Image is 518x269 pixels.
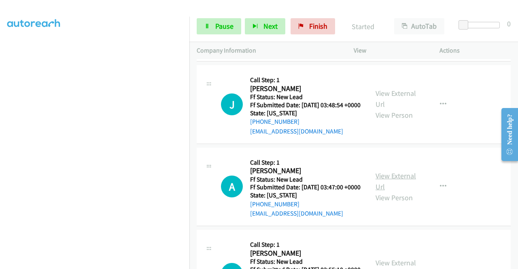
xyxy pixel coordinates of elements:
[250,127,343,135] a: [EMAIL_ADDRESS][DOMAIN_NAME]
[495,102,518,167] iframe: Resource Center
[221,93,243,115] h1: J
[309,21,327,31] span: Finish
[250,249,358,258] h2: [PERSON_NAME]
[263,21,278,31] span: Next
[250,183,361,191] h5: Ff Submitted Date: [DATE] 03:47:00 +0000
[250,191,361,199] h5: State: [US_STATE]
[463,22,500,28] div: Delay between calls (in seconds)
[250,109,361,117] h5: State: [US_STATE]
[250,258,361,266] h5: Ff Status: New Lead
[507,18,511,29] div: 0
[250,241,361,249] h5: Call Step: 1
[221,93,243,115] div: The call is yet to be attempted
[221,176,243,197] div: The call is yet to be attempted
[346,21,380,32] p: Started
[215,21,234,31] span: Pause
[197,46,339,55] p: Company Information
[221,176,243,197] h1: A
[376,110,413,120] a: View Person
[439,46,511,55] p: Actions
[291,18,335,34] a: Finish
[250,210,343,217] a: [EMAIL_ADDRESS][DOMAIN_NAME]
[245,18,285,34] button: Next
[250,101,361,109] h5: Ff Submitted Date: [DATE] 03:48:54 +0000
[250,84,358,93] h2: [PERSON_NAME]
[250,166,358,176] h2: [PERSON_NAME]
[250,118,299,125] a: [PHONE_NUMBER]
[394,18,444,34] button: AutoTab
[376,89,416,109] a: View External Url
[376,193,413,202] a: View Person
[376,171,416,191] a: View External Url
[250,200,299,208] a: [PHONE_NUMBER]
[250,76,361,84] h5: Call Step: 1
[197,18,241,34] a: Pause
[250,176,361,184] h5: Ff Status: New Lead
[250,93,361,101] h5: Ff Status: New Lead
[250,159,361,167] h5: Call Step: 1
[354,46,425,55] p: View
